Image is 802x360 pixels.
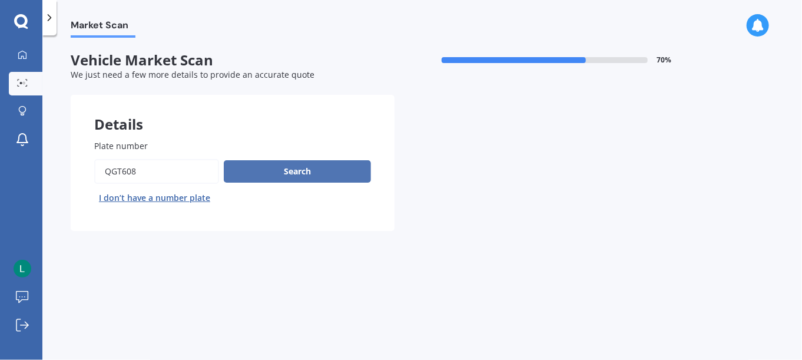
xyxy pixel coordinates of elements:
div: Details [71,95,395,130]
button: I don’t have a number plate [94,189,215,207]
span: Plate number [94,140,148,151]
span: Vehicle Market Scan [71,52,395,69]
span: We just need a few more details to provide an accurate quote [71,69,314,80]
input: Enter plate number [94,159,219,184]
span: 70 % [657,56,672,64]
img: ACg8ocJKFwckL-rp-DnbG-JbVgpYFUW_FdIrYi_2uXFy4iWYZlPOcA=s96-c [14,260,31,278]
button: Search [224,160,371,183]
span: Market Scan [71,19,135,35]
